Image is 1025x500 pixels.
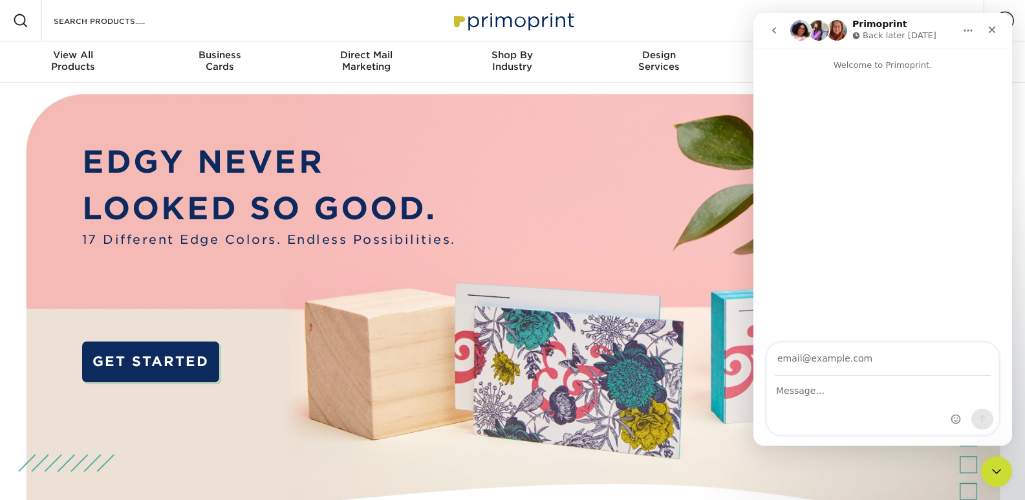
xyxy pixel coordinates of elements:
a: BusinessCards [146,41,292,83]
img: Primoprint [448,6,577,34]
div: Services [586,49,732,72]
a: Shop ByIndustry [439,41,585,83]
input: SEARCH PRODUCTS..... [52,13,178,28]
a: GET STARTED [82,342,219,382]
div: Marketing [293,49,439,72]
div: & Templates [732,49,878,72]
p: LOOKED SO GOOD. [82,185,456,231]
a: Direct MailMarketing [293,41,439,83]
div: Industry [439,49,585,72]
span: Resources [732,49,878,61]
span: 17 Different Edge Colors. Endless Possibilities. [82,231,456,250]
span: Design [586,49,732,61]
span: Business [146,49,292,61]
a: Resources& Templates [732,41,878,83]
span: Direct Mail [293,49,439,61]
iframe: Intercom live chat [981,456,1012,487]
iframe: Intercom live chat [753,13,1012,446]
a: DesignServices [586,41,732,83]
span: Shop By [439,49,585,61]
p: EDGY NEVER [82,138,456,184]
div: Cards [146,49,292,72]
